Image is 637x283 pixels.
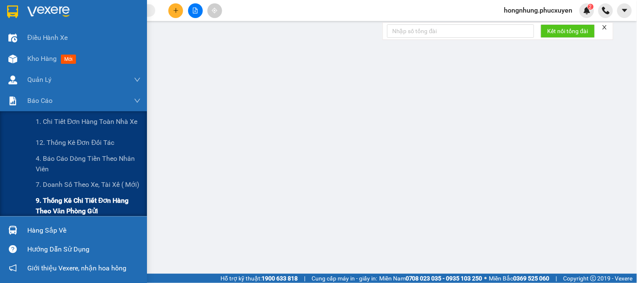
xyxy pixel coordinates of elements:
img: logo-vxr [7,5,18,18]
span: file-add [192,8,198,13]
span: | [556,274,557,283]
span: notification [9,264,17,272]
img: phone-icon [602,7,610,14]
img: warehouse-icon [8,34,17,42]
span: question-circle [9,245,17,253]
img: solution-icon [8,97,17,105]
span: Kho hàng [27,55,57,63]
span: 12. Thống kê đơn đối tác [36,137,114,148]
span: Miền Nam [379,274,482,283]
span: 9. Thống kê chi tiết đơn hàng theo văn phòng gửi [36,195,141,216]
span: Cung cấp máy in - giấy in: [312,274,377,283]
span: aim [212,8,218,13]
strong: 0369 525 060 [514,275,550,282]
span: copyright [590,275,596,281]
button: plus [168,3,183,18]
strong: 0708 023 035 - 0935 103 250 [406,275,482,282]
button: Kết nối tổng đài [541,24,595,38]
span: Miền Bắc [489,274,550,283]
span: down [134,76,141,83]
button: aim [207,3,222,18]
span: caret-down [621,7,629,14]
span: plus [173,8,179,13]
img: icon-new-feature [583,7,591,14]
span: close [602,24,608,30]
input: Nhập số tổng đài [387,24,534,38]
div: Hàng sắp về [27,224,141,237]
button: caret-down [617,3,632,18]
img: warehouse-icon [8,55,17,63]
span: mới [61,55,76,64]
span: 2 [589,4,592,10]
span: Điều hành xe [27,32,68,43]
span: Báo cáo [27,95,52,106]
span: | [304,274,305,283]
div: Hướng dẫn sử dụng [27,243,141,256]
span: ⚪️ [485,277,487,280]
span: hongnhung.phucxuyen [498,5,579,16]
span: Hỗ trợ kỹ thuật: [220,274,298,283]
img: warehouse-icon [8,76,17,84]
sup: 2 [588,4,594,10]
span: Quản Lý [27,74,52,85]
span: 7. Doanh số theo xe, tài xế ( mới) [36,179,139,190]
span: Kết nối tổng đài [548,26,588,36]
span: 1. Chi tiết đơn hàng toàn nhà xe [36,116,138,127]
button: file-add [188,3,203,18]
strong: 1900 633 818 [262,275,298,282]
img: warehouse-icon [8,226,17,235]
span: 4. Báo cáo dòng tiền theo nhân viên [36,153,141,174]
span: Giới thiệu Vexere, nhận hoa hồng [27,263,126,273]
span: down [134,97,141,104]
